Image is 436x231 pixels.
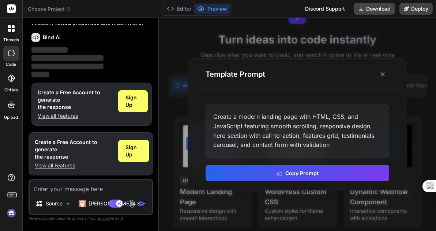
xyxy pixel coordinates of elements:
p: [PERSON_NAME] 4 S.. [89,200,143,207]
p: View all Features [38,112,112,120]
h6: Bind AI [43,34,61,41]
img: signin [5,207,18,219]
h1: Create a Free Account to generate the response [38,89,112,111]
span: privacy [98,216,111,220]
span: Choose Project [28,5,71,13]
p: Source [46,200,63,207]
span: Sign Up [125,94,140,109]
div: Discord Support [301,3,349,15]
img: icon [139,200,146,207]
button: Deploy [399,3,433,15]
button: Preview [194,4,230,14]
h3: Template Prompt [206,69,265,79]
span: ‌ [31,64,104,69]
label: Upload [4,114,18,121]
span: ‌ [31,55,104,61]
span: ‌ [31,72,49,77]
button: Copy Prompt [206,165,389,181]
p: View all Features [35,162,112,169]
h1: Create a Free Account to generate the response [35,139,112,160]
div: Create a modern landing page with HTML, CSS, and JavaScript featuring smooth scrolling, responsiv... [206,105,389,157]
label: GitHub [4,87,18,93]
label: threads [3,37,19,43]
img: Pick Models [65,201,71,207]
p: Always double-check its answers. Your in Bind [29,215,153,222]
button: Editor [164,4,194,14]
span: ‌ [31,47,68,53]
button: Download [354,3,395,15]
img: attachment [128,200,136,208]
span: Sign Up [125,144,142,158]
img: Claude 4 Sonnet [79,200,86,207]
img: one_i.png [426,182,434,190]
label: code [6,61,16,68]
